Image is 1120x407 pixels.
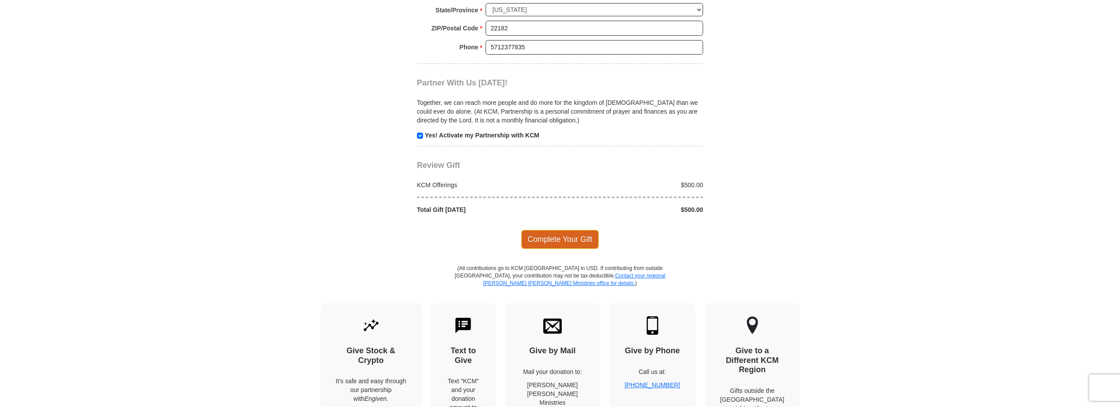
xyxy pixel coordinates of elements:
strong: Yes! Activate my Partnership with KCM [425,132,539,139]
img: give-by-stock.svg [362,316,380,335]
strong: ZIP/Postal Code [431,22,479,34]
img: other-region [746,316,759,335]
h4: Give by Mail [520,346,585,356]
p: (All contributions go to KCM [GEOGRAPHIC_DATA] in USD. If contributing from outside [GEOGRAPHIC_D... [454,265,666,303]
div: KCM Offerings [413,181,560,189]
span: Complete Your Gift [521,230,599,248]
a: [PHONE_NUMBER] [625,381,680,388]
span: Partner With Us [DATE]! [417,78,508,87]
p: Mail your donation to: [520,367,585,376]
img: envelope.svg [543,316,562,335]
img: text-to-give.svg [454,316,472,335]
i: Engiven. [365,395,388,402]
a: Contact your regional [PERSON_NAME] [PERSON_NAME] Ministries office for details. [483,273,665,286]
div: $500.00 [560,205,708,214]
h4: Give by Phone [625,346,680,356]
div: $500.00 [560,181,708,189]
h4: Text to Give [446,346,481,365]
span: Review Gift [417,161,460,170]
strong: State/Province [435,4,478,16]
strong: Phone [460,41,479,53]
img: mobile.svg [643,316,662,335]
h4: Give to a Different KCM Region [720,346,785,375]
div: Total Gift [DATE] [413,205,560,214]
p: Call us at: [625,367,680,376]
p: It's safe and easy through our partnership with [336,377,406,403]
h4: Give Stock & Crypto [336,346,406,365]
p: Together, we can reach more people and do more for the kingdom of [DEMOGRAPHIC_DATA] than we coul... [417,98,703,125]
